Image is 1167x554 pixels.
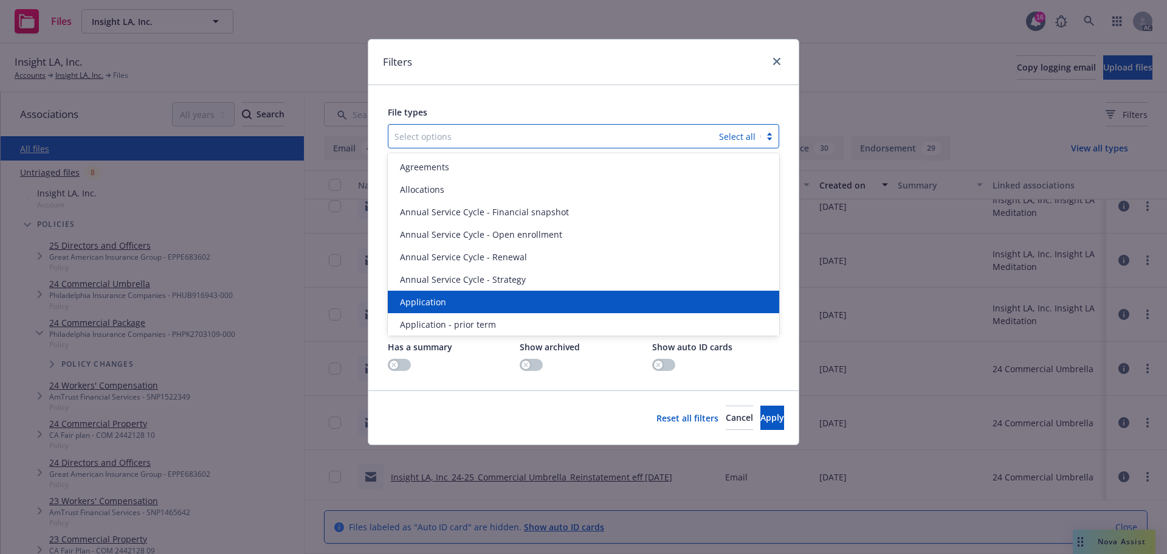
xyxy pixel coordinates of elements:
span: Show auto ID cards [652,341,732,353]
span: Has a summary [388,341,452,353]
span: Show archived [520,341,580,353]
h1: Filters [383,54,412,70]
a: close [769,54,784,69]
span: File types [388,106,427,118]
span: Agreements [400,161,449,173]
button: Apply [760,406,784,430]
a: Reset all filters [656,412,718,424]
span: Allocations [400,183,444,196]
span: Annual Service Cycle - Open enrollment [400,228,562,241]
span: Apply [760,412,784,423]
span: Application [400,296,446,308]
span: Annual Service Cycle - Strategy [400,273,526,286]
button: Cancel [726,406,753,430]
span: Application - prior term [400,318,496,331]
span: Annual Service Cycle - Financial snapshot [400,206,569,218]
span: Annual Service Cycle - Renewal [400,251,527,263]
span: Cancel [726,412,753,423]
a: Select all [719,131,756,142]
